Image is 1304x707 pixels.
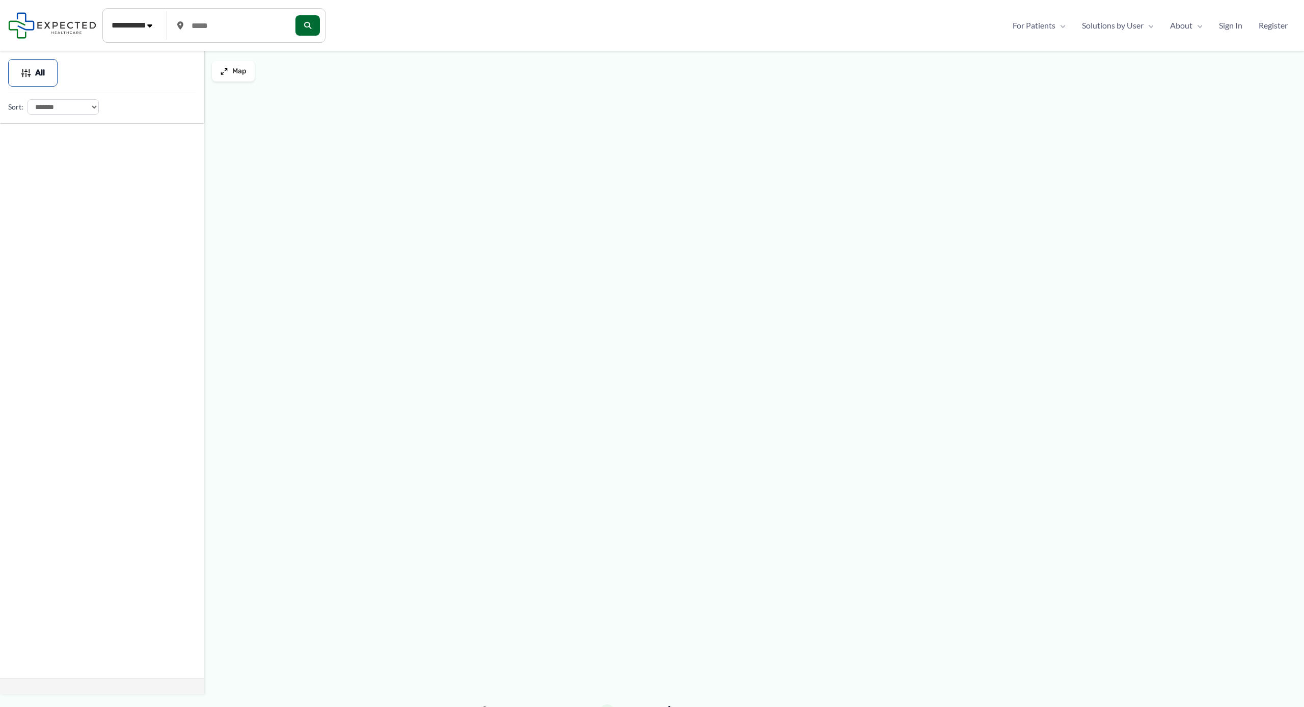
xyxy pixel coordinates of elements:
a: For PatientsMenu Toggle [1004,18,1074,33]
span: Menu Toggle [1144,18,1154,33]
label: Sort: [8,100,23,114]
a: Solutions by UserMenu Toggle [1074,18,1162,33]
img: Expected Healthcare Logo - side, dark font, small [8,12,96,38]
button: All [8,59,58,87]
span: Menu Toggle [1055,18,1066,33]
span: Menu Toggle [1192,18,1203,33]
span: Solutions by User [1082,18,1144,33]
span: Sign In [1219,18,1242,33]
span: Register [1259,18,1288,33]
span: About [1170,18,1192,33]
span: Map [232,67,247,76]
a: Sign In [1211,18,1251,33]
button: Map [212,61,255,81]
span: For Patients [1013,18,1055,33]
span: All [35,69,45,76]
a: Register [1251,18,1296,33]
img: Maximize [220,67,228,75]
a: AboutMenu Toggle [1162,18,1211,33]
img: Filter [21,68,31,78]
